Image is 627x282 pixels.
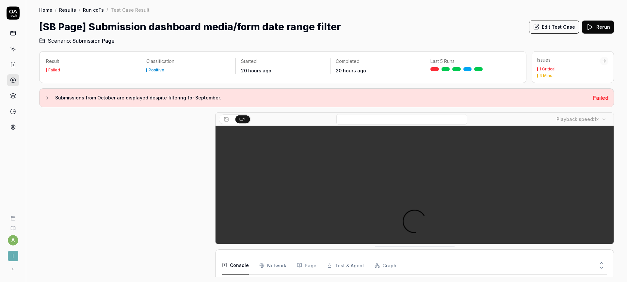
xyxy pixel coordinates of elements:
time: 20 hours ago [241,68,271,73]
div: 4 Minor [539,74,554,78]
div: / [55,7,56,13]
a: Documentation [3,221,23,231]
button: I [3,245,23,262]
div: Issues [537,57,600,63]
span: Submission Page [72,37,115,45]
h1: [SB Page] Submission dashboard media/form date range filter [39,20,341,34]
div: Positive [149,68,164,72]
span: Scenario: [46,37,71,45]
div: / [79,7,80,13]
div: Test Case Result [111,7,150,13]
p: Classification [146,58,230,65]
button: Test & Agent [327,256,364,275]
button: Network [259,256,286,275]
span: Failed [593,95,608,101]
p: Started [241,58,325,65]
a: Scenario:Submission Page [39,37,115,45]
time: 20 hours ago [336,68,366,73]
p: Result [46,58,136,65]
div: / [106,7,108,13]
a: Book a call with us [3,210,23,221]
p: Completed [336,58,420,65]
button: Graph [375,256,396,275]
button: Submissions from October are displayed despite filtering for September. [45,94,588,102]
a: Run cqTs [83,7,104,13]
button: a [8,235,18,245]
span: I [8,251,18,261]
a: Results [59,7,76,13]
button: Edit Test Case [529,21,579,34]
p: Last 5 Runs [430,58,514,65]
div: Playback speed: [556,116,599,123]
a: Home [39,7,52,13]
div: Failed [48,68,60,72]
div: 1 Critical [539,67,555,71]
button: Page [297,256,316,275]
h3: Submissions from October are displayed despite filtering for September. [55,94,588,102]
button: Console [222,256,249,275]
button: Rerun [582,21,614,34]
